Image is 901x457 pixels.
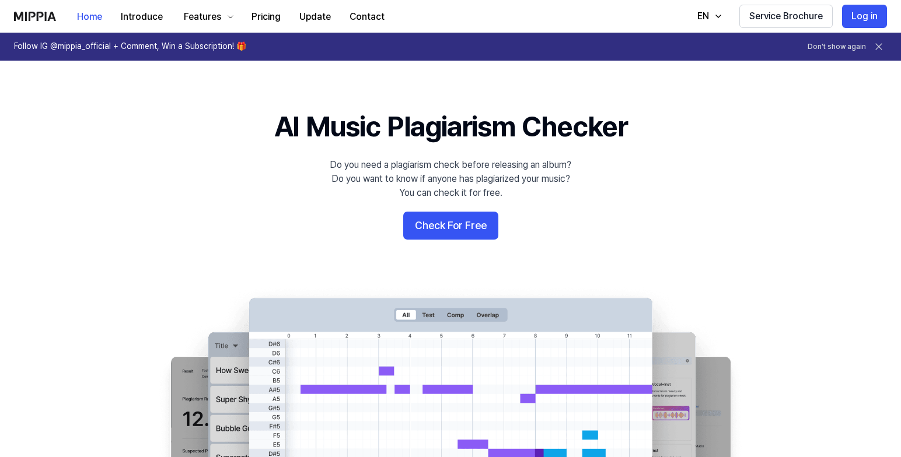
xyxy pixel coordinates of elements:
button: EN [686,5,730,28]
button: Update [290,5,340,29]
button: Features [172,5,242,29]
img: logo [14,12,56,21]
h1: Follow IG @mippia_official + Comment, Win a Subscription! 🎁 [14,41,246,52]
button: Home [68,5,111,29]
button: Don't show again [808,42,866,52]
button: Contact [340,5,394,29]
button: Introduce [111,5,172,29]
button: Check For Free [403,212,498,240]
a: Update [290,1,340,33]
div: EN [695,9,711,23]
h1: AI Music Plagiarism Checker [274,107,627,146]
button: Pricing [242,5,290,29]
button: Service Brochure [739,5,833,28]
div: Features [181,10,223,24]
a: Home [68,1,111,33]
div: Do you need a plagiarism check before releasing an album? Do you want to know if anyone has plagi... [330,158,571,200]
button: Log in [842,5,887,28]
